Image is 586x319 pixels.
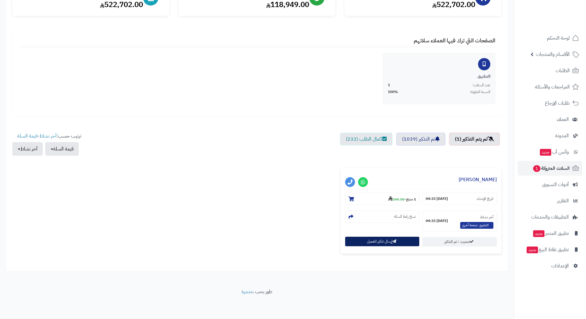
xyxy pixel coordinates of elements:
[539,148,569,156] span: وآتس آب
[545,99,570,107] span: طلبات الإرجاع
[555,131,569,140] span: المدونة
[518,193,582,208] a: التقارير
[518,259,582,273] a: الإعدادات
[518,31,582,45] a: لوحة التحكم
[518,145,582,159] a: وآتس آبجديد
[518,242,582,257] a: تطبيق نقاط البيعجديد
[426,196,448,201] strong: [DATE] 04:33
[533,230,544,237] span: جديد
[531,213,569,221] span: التطبيقات والخدمات
[426,218,448,224] strong: [DATE] 04:33
[557,196,569,205] span: التقارير
[388,196,416,202] small: -
[470,89,490,95] span: النسبة المئوية:
[547,34,570,42] span: لوحة التحكم
[532,164,570,173] span: السلات المتروكة
[396,133,445,146] a: تم التذكير (1039)
[406,196,416,202] strong: 1 منتج
[540,149,551,156] span: جديد
[388,196,405,202] strong: 349.00
[388,89,398,95] span: 100%
[518,177,582,192] a: أدوات التسويق
[518,63,582,78] a: الطلبات
[518,112,582,127] a: العملاء
[526,245,569,254] span: تطبيق نقاط البيع
[480,214,493,220] small: آخر نشاط
[12,142,43,156] button: آخر نشاط
[12,133,81,156] ul: ترتيب حسب: -
[241,288,253,295] a: متجرة
[394,214,416,219] small: نسخ رابط السلة
[557,115,569,124] span: العملاء
[518,210,582,224] a: التطبيقات والخدمات
[388,73,490,80] div: التطبيق
[527,247,538,253] span: جديد
[518,80,582,94] a: المراجعات والأسئلة
[345,193,420,205] section: 1 منتج-349.00
[518,226,582,241] a: تطبيق المتجرجديد
[345,237,420,246] button: إرسال تذكير للعميل
[556,66,570,75] span: الطلبات
[345,211,420,223] section: نسخ رابط السلة
[518,161,582,176] a: السلات المتروكة1
[422,237,497,247] a: تحديث : تم التذكير
[477,196,493,201] small: تاريخ الإنشاء
[340,133,393,146] a: اكمال الطلب (232)
[18,37,495,47] h4: الصفحات التي ترك فيها العملاء سلاتهم
[535,83,570,91] span: المراجعات والأسئلة
[518,128,582,143] a: المدونة
[551,262,569,270] span: الإعدادات
[388,83,390,88] span: 1
[459,176,497,183] a: [PERSON_NAME]
[518,96,582,111] a: طلبات الإرجاع
[533,165,540,172] span: 1
[45,142,79,156] button: قيمة السلة
[17,132,38,140] a: قيمة السلة
[472,83,490,88] span: عدد السلات:
[536,50,570,59] span: الأقسام والمنتجات
[460,222,493,229] span: التطبيق: صفحة أخرى
[532,229,569,238] span: تطبيق المتجر
[39,132,57,140] a: آخر نشاط
[449,133,500,146] a: لم يتم التذكير (1)
[542,180,569,189] span: أدوات التسويق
